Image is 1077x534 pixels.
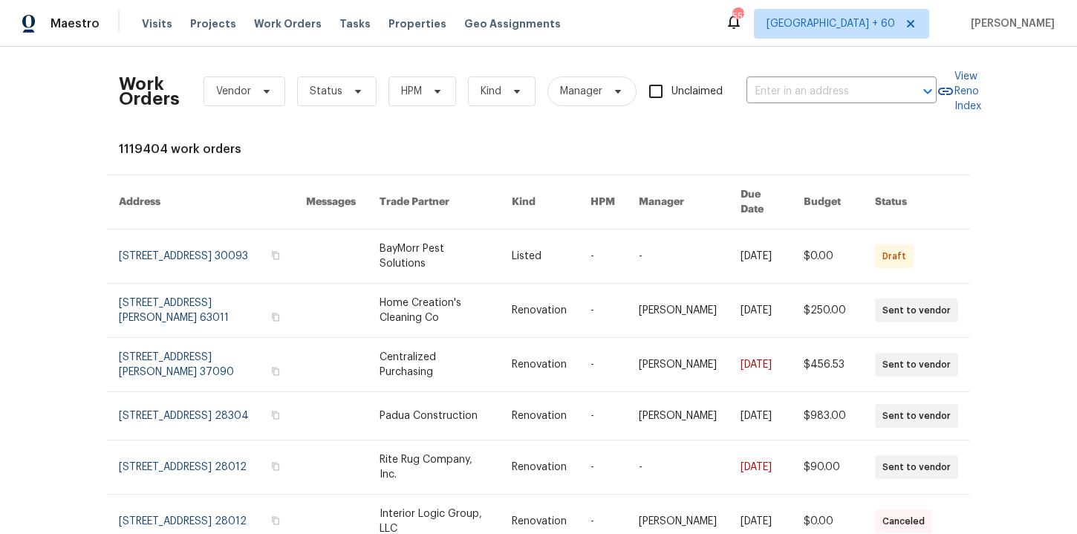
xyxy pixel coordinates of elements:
[269,365,282,378] button: Copy Address
[51,16,100,31] span: Maestro
[627,229,729,284] td: -
[732,9,743,24] div: 557
[310,84,342,99] span: Status
[560,84,602,99] span: Manager
[729,175,791,229] th: Due Date
[500,392,579,440] td: Renovation
[917,81,938,102] button: Open
[368,229,500,284] td: BayMorr Pest Solutions
[368,175,500,229] th: Trade Partner
[579,440,627,495] td: -
[216,84,251,99] span: Vendor
[481,84,501,99] span: Kind
[863,175,970,229] th: Status
[579,284,627,338] td: -
[269,249,282,262] button: Copy Address
[107,175,294,229] th: Address
[464,16,561,31] span: Geo Assignments
[294,175,368,229] th: Messages
[142,16,172,31] span: Visits
[269,514,282,527] button: Copy Address
[500,338,579,392] td: Renovation
[500,284,579,338] td: Renovation
[500,440,579,495] td: Renovation
[500,229,579,284] td: Listed
[269,408,282,422] button: Copy Address
[627,440,729,495] td: -
[190,16,236,31] span: Projects
[965,16,1055,31] span: [PERSON_NAME]
[254,16,322,31] span: Work Orders
[579,229,627,284] td: -
[119,142,958,157] div: 1119404 work orders
[269,310,282,324] button: Copy Address
[368,392,500,440] td: Padua Construction
[339,19,371,29] span: Tasks
[368,284,500,338] td: Home Creation's Cleaning Co
[401,84,422,99] span: HPM
[627,284,729,338] td: [PERSON_NAME]
[627,175,729,229] th: Manager
[579,338,627,392] td: -
[627,338,729,392] td: [PERSON_NAME]
[269,460,282,473] button: Copy Address
[746,80,895,103] input: Enter in an address
[500,175,579,229] th: Kind
[368,338,500,392] td: Centralized Purchasing
[388,16,446,31] span: Properties
[119,76,180,106] h2: Work Orders
[627,392,729,440] td: [PERSON_NAME]
[579,175,627,229] th: HPM
[792,175,863,229] th: Budget
[368,440,500,495] td: Rite Rug Company, Inc.
[579,392,627,440] td: -
[767,16,895,31] span: [GEOGRAPHIC_DATA] + 60
[937,69,981,114] a: View Reno Index
[671,84,723,100] span: Unclaimed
